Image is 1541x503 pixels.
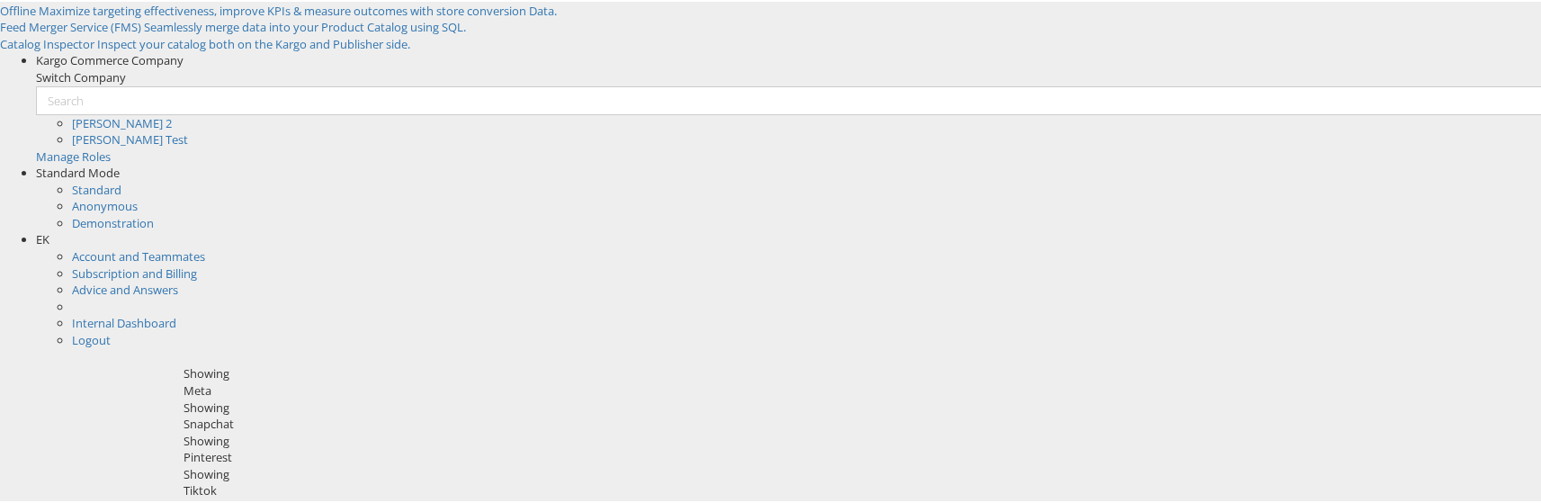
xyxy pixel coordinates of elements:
[36,163,120,179] span: Standard Mode
[36,147,111,163] a: Manage Roles
[72,180,121,196] a: Standard
[36,50,184,67] span: Kargo Commerce Company
[72,330,111,346] a: Logout
[144,17,466,33] span: Seamlessly merge data into your Product Catalog using SQL.
[72,213,154,229] a: Demonstration
[97,34,410,50] span: Inspect your catalog both on the Kargo and Publisher side.
[72,264,197,280] a: Subscription and Billing
[72,196,138,212] a: Anonymous
[72,280,178,296] a: Advice and Answers
[39,1,557,17] span: Maximize targeting effectiveness, improve KPIs & measure outcomes with store conversion Data.
[72,247,205,263] a: Account and Teammates
[72,313,176,329] a: Internal Dashboard
[72,130,188,146] a: [PERSON_NAME] Test
[36,229,49,246] span: EK
[72,113,172,130] a: [PERSON_NAME] 2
